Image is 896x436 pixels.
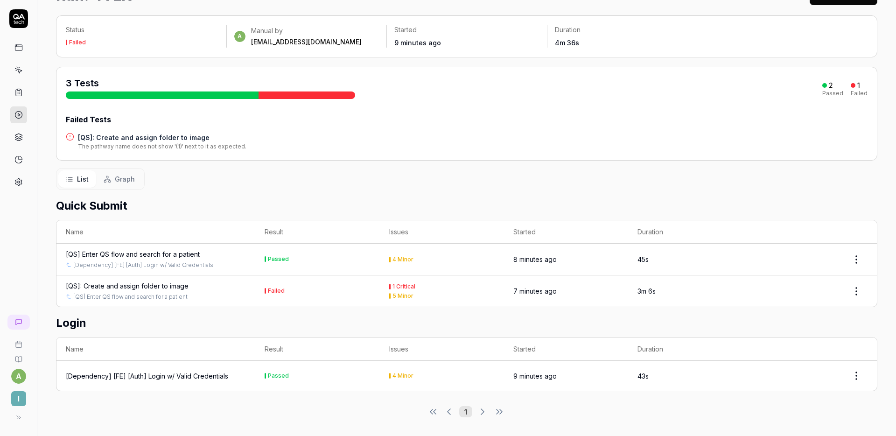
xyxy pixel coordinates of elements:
th: Result [255,338,379,361]
h2: Quick Submit [56,197,877,214]
th: Issues [380,220,504,244]
div: Failed Tests [66,114,868,125]
th: Duration [628,220,752,244]
button: a [11,369,26,384]
time: 43s [637,372,649,380]
div: Passed [268,256,289,262]
span: a [234,31,245,42]
div: 4 Minor [392,257,413,262]
span: 3 Tests [66,77,99,89]
div: 4 Minor [392,373,413,379]
time: 9 minutes ago [513,372,557,380]
button: I [4,384,33,408]
time: 3m 6s [637,287,656,295]
a: Documentation [4,348,33,363]
div: Manual by [251,26,362,35]
div: 1 Critical [392,284,415,289]
button: Failed [265,286,285,296]
th: Name [56,338,255,361]
div: Failed [69,40,86,45]
p: Started [394,25,539,35]
span: Graph [115,174,135,184]
th: Started [504,220,628,244]
h2: Login [56,315,877,331]
div: [EMAIL_ADDRESS][DOMAIN_NAME] [251,37,362,47]
div: Passed [822,91,843,96]
div: Failed [851,91,868,96]
th: Duration [628,338,752,361]
time: 45s [637,255,649,263]
div: 1 [857,81,860,90]
button: List [58,170,96,188]
p: Status [66,25,219,35]
button: Graph [96,170,142,188]
time: 9 minutes ago [394,39,441,47]
a: [QS]: Create and assign folder to image [66,281,189,291]
div: 5 Minor [392,293,413,299]
a: Book a call with us [4,333,33,348]
button: 1 [459,406,472,417]
time: 8 minutes ago [513,255,557,263]
a: [Dependency] [FE] [Auth] Login w/ Valid Credentials [66,371,228,381]
th: Name [56,220,255,244]
span: I [11,391,26,406]
th: Result [255,220,379,244]
time: 7 minutes ago [513,287,557,295]
a: [Dependency] [FE] [Auth] Login w/ Valid Credentials [73,261,213,269]
div: 2 [829,81,833,90]
div: Passed [268,373,289,379]
a: [QS] Enter QS flow and search for a patient [66,249,200,259]
th: Issues [380,338,504,361]
a: [QS] Enter QS flow and search for a patient [73,293,188,301]
div: Failed [268,288,285,294]
a: New conversation [7,315,30,330]
a: [QS]: Create and assign folder to image [78,133,246,142]
time: 4m 36s [555,39,579,47]
p: Duration [555,25,700,35]
span: List [77,174,89,184]
div: The pathway name does not show '(1)' next to it as expected. [78,142,246,151]
th: Started [504,338,628,361]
